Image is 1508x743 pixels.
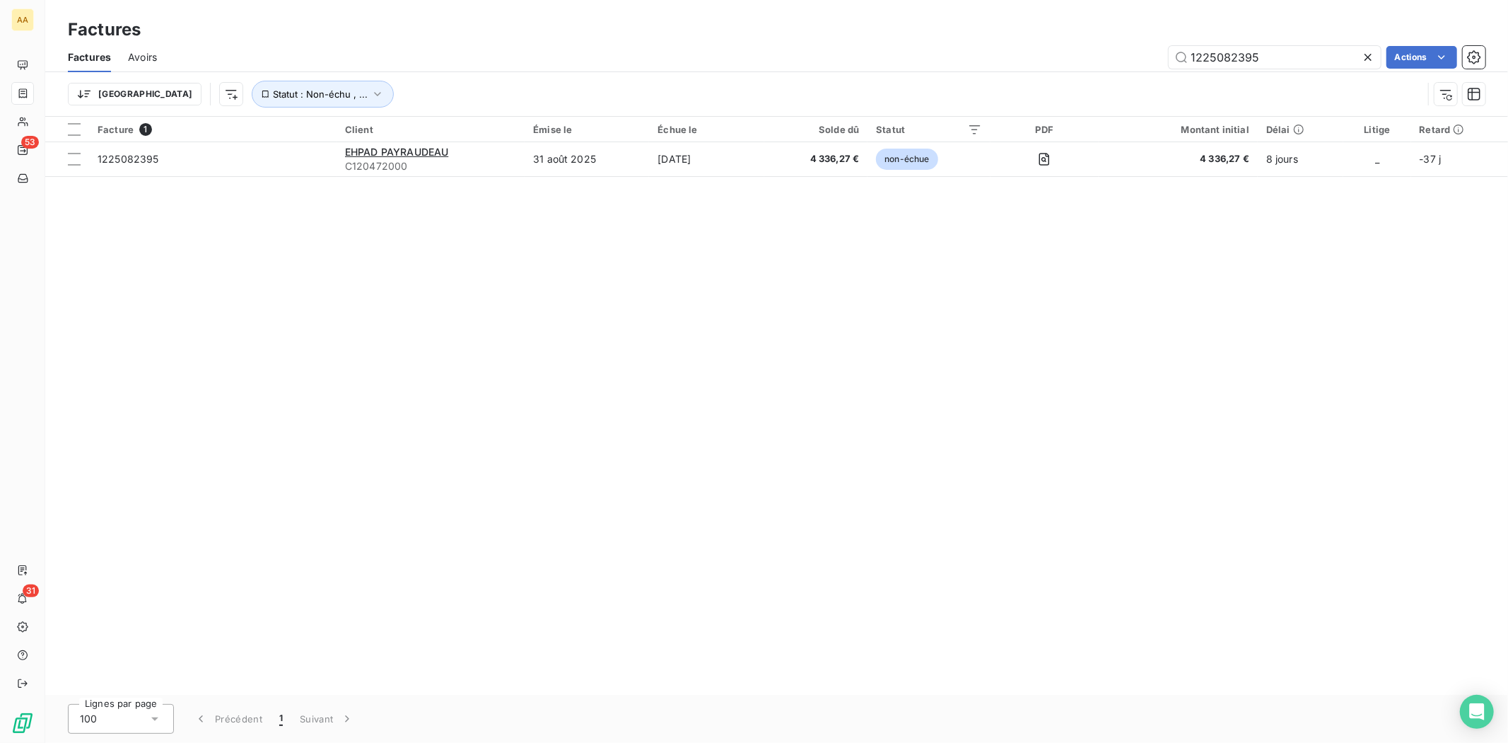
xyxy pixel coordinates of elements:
div: Open Intercom Messenger [1460,695,1494,729]
button: Statut : Non-échu , ... [252,81,394,108]
div: Montant initial [1107,124,1249,135]
div: Client [345,124,516,135]
input: Rechercher [1169,46,1381,69]
span: 1225082395 [98,153,159,165]
span: 31 [23,584,39,597]
div: Litige [1352,124,1402,135]
button: Précédent [185,704,271,734]
div: Statut [876,124,982,135]
div: Émise le [533,124,641,135]
div: Délai [1266,124,1335,135]
span: _ [1375,153,1379,165]
button: Actions [1386,46,1457,69]
span: EHPAD PAYRAUDEAU [345,146,448,158]
td: 8 jours [1258,142,1343,176]
button: 1 [271,704,291,734]
span: 1 [279,712,283,726]
span: 4 336,27 € [1107,152,1249,166]
div: Solde dû [773,124,859,135]
div: Retard [1420,124,1500,135]
div: PDF [999,124,1089,135]
span: C120472000 [345,159,516,173]
div: AA [11,8,34,31]
td: 31 août 2025 [525,142,649,176]
span: 4 336,27 € [773,152,859,166]
span: 53 [21,136,39,149]
td: [DATE] [649,142,764,176]
img: Logo LeanPay [11,712,34,735]
span: Factures [68,50,111,64]
button: Suivant [291,704,363,734]
span: Statut : Non-échu , ... [273,88,368,100]
div: Échue le [657,124,756,135]
span: 1 [139,123,152,136]
span: non-échue [876,149,937,170]
span: 100 [80,712,97,726]
button: [GEOGRAPHIC_DATA] [68,83,201,105]
span: -37 j [1420,153,1442,165]
span: Facture [98,124,134,135]
h3: Factures [68,17,141,42]
span: Avoirs [128,50,157,64]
